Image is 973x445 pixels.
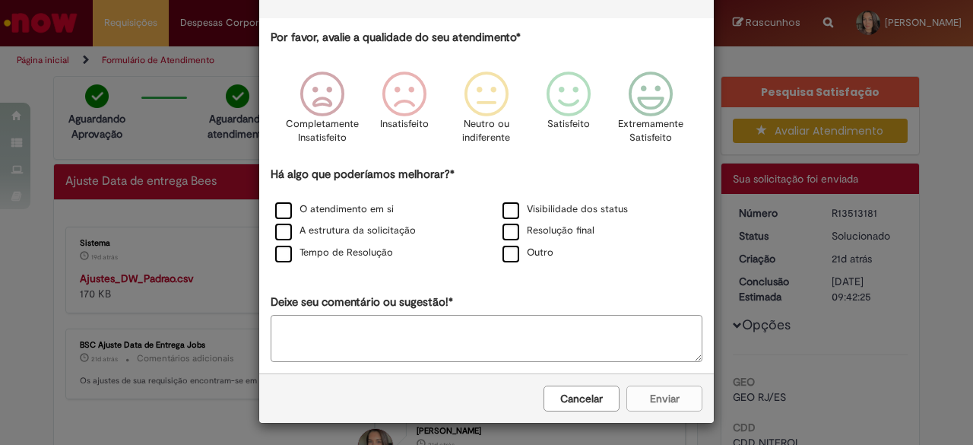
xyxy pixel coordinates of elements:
p: Neutro ou indiferente [459,117,514,145]
button: Cancelar [544,386,620,412]
div: Extremamente Satisfeito [612,60,689,164]
label: Tempo de Resolução [275,246,393,260]
p: Insatisfeito [380,117,429,132]
div: Insatisfeito [366,60,443,164]
label: Deixe seu comentário ou sugestão!* [271,294,453,310]
label: O atendimento em si [275,202,394,217]
div: Satisfeito [530,60,607,164]
div: Completamente Insatisfeito [283,60,360,164]
div: Neutro ou indiferente [448,60,525,164]
label: A estrutura da solicitação [275,224,416,238]
label: Visibilidade dos status [502,202,628,217]
p: Satisfeito [547,117,590,132]
div: Há algo que poderíamos melhorar?* [271,167,702,265]
p: Completamente Insatisfeito [286,117,359,145]
p: Extremamente Satisfeito [618,117,683,145]
label: Resolução final [502,224,594,238]
label: Por favor, avalie a qualidade do seu atendimento* [271,30,521,46]
label: Outro [502,246,553,260]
